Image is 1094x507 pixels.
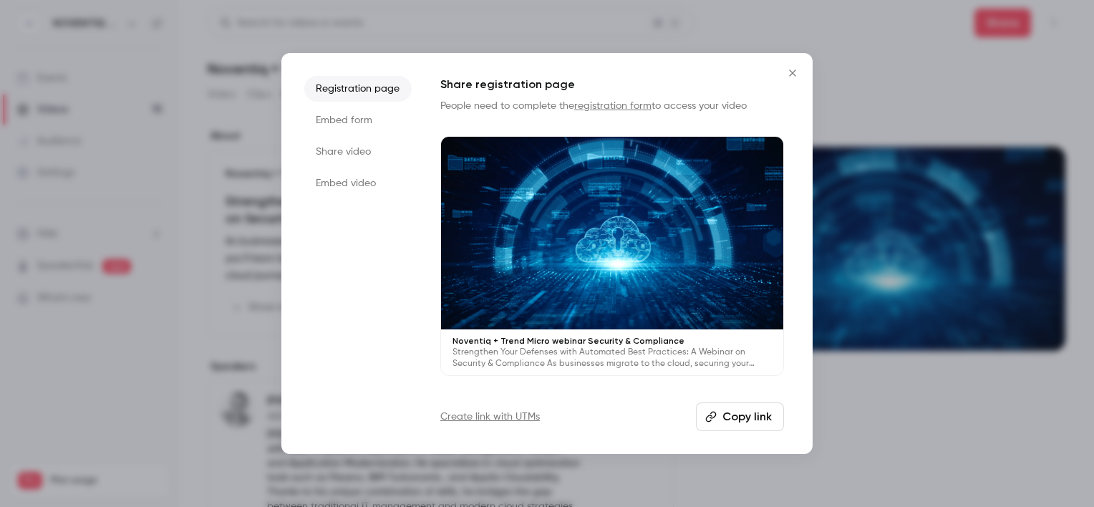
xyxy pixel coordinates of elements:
a: Create link with UTMs [440,410,540,424]
p: People need to complete the to access your video [440,99,784,113]
p: Strengthen Your Defenses with Automated Best Practices: A Webinar on Security & Compliance As bus... [452,347,772,370]
li: Registration page [304,76,412,102]
li: Embed video [304,170,412,196]
button: Close [778,59,807,87]
li: Embed form [304,107,412,133]
button: Copy link [696,402,784,431]
h1: Share registration page [440,76,784,93]
p: Noventiq + Trend Micro webinar Security & Compliance [452,335,772,347]
a: registration form [574,101,652,111]
li: Share video [304,139,412,165]
a: Noventiq + Trend Micro webinar Security & ComplianceStrengthen Your Defenses with Automated Best ... [440,136,784,376]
